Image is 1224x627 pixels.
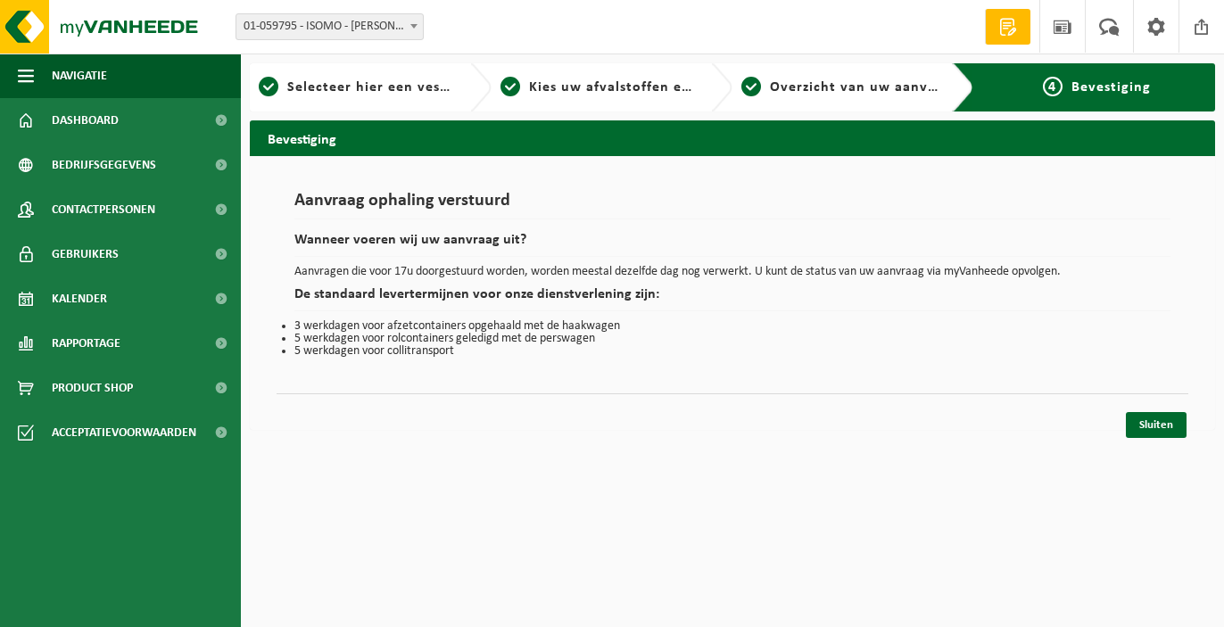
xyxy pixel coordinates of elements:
a: 2Kies uw afvalstoffen en recipiënten [500,77,698,98]
span: Overzicht van uw aanvraag [770,80,958,95]
span: 01-059795 - ISOMO - HEULE [236,14,423,39]
h2: Wanneer voeren wij uw aanvraag uit? [294,233,1170,257]
li: 5 werkdagen voor collitransport [294,345,1170,358]
a: 3Overzicht van uw aanvraag [741,77,939,98]
li: 5 werkdagen voor rolcontainers geledigd met de perswagen [294,333,1170,345]
span: Contactpersonen [52,187,155,232]
span: Dashboard [52,98,119,143]
a: Sluiten [1126,412,1187,438]
span: Acceptatievoorwaarden [52,410,196,455]
span: Selecteer hier een vestiging [287,80,480,95]
a: 1Selecteer hier een vestiging [259,77,456,98]
span: Bevestiging [1071,80,1151,95]
span: 4 [1043,77,1063,96]
span: Gebruikers [52,232,119,276]
h1: Aanvraag ophaling verstuurd [294,192,1170,219]
span: 2 [500,77,520,96]
span: 01-059795 - ISOMO - HEULE [236,13,424,40]
span: Navigatie [52,54,107,98]
span: Bedrijfsgegevens [52,143,156,187]
h2: Bevestiging [250,120,1215,155]
span: Kalender [52,276,107,321]
span: Kies uw afvalstoffen en recipiënten [529,80,774,95]
span: 1 [259,77,278,96]
span: Rapportage [52,321,120,366]
h2: De standaard levertermijnen voor onze dienstverlening zijn: [294,287,1170,311]
li: 3 werkdagen voor afzetcontainers opgehaald met de haakwagen [294,320,1170,333]
span: Product Shop [52,366,133,410]
span: 3 [741,77,761,96]
p: Aanvragen die voor 17u doorgestuurd worden, worden meestal dezelfde dag nog verwerkt. U kunt de s... [294,266,1170,278]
